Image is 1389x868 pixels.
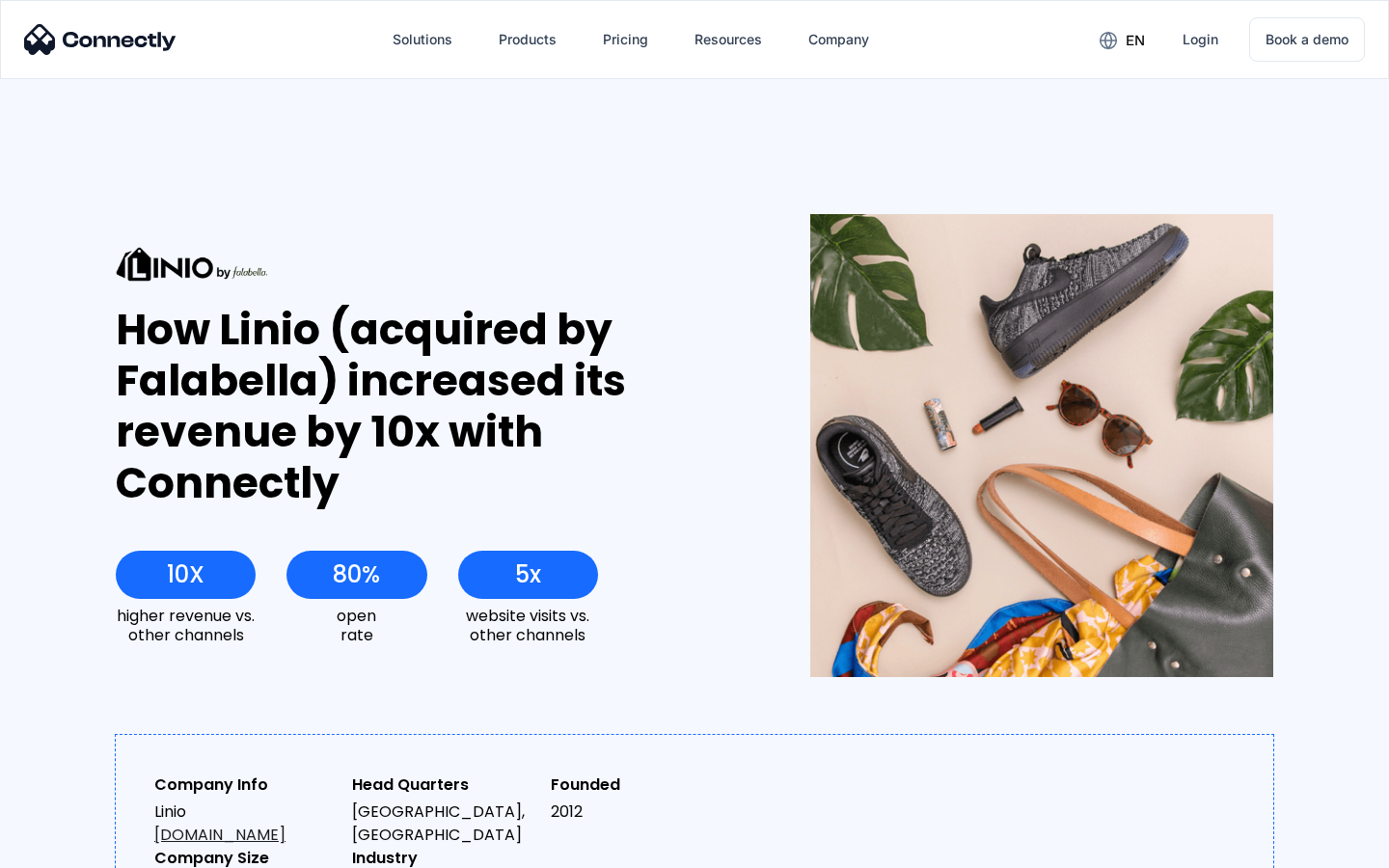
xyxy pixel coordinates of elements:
div: 80% [333,561,380,588]
div: Company [808,26,869,53]
div: higher revenue vs. other channels [116,607,256,643]
div: Products [499,26,557,53]
div: Linio [154,800,337,847]
div: Founded [551,773,733,797]
div: Head Quarters [352,773,534,797]
img: Connectly Logo [24,24,177,55]
div: 2012 [551,800,733,824]
div: Pricing [603,26,648,53]
ul: Language list [39,834,116,861]
div: Company Info [154,773,337,797]
div: 10X [167,561,204,588]
a: [DOMAIN_NAME] [154,824,286,846]
div: 5x [515,561,541,588]
div: en [1126,27,1145,54]
div: Solutions [393,26,452,53]
div: Login [1183,26,1218,53]
a: Login [1167,16,1234,63]
div: [GEOGRAPHIC_DATA], [GEOGRAPHIC_DATA] [352,800,534,847]
aside: Language selected: English [19,834,116,861]
a: Book a demo [1249,17,1365,62]
a: Pricing [587,16,664,63]
div: Resources [694,26,762,53]
div: How Linio (acquired by Falabella) increased its revenue by 10x with Connectly [116,305,740,508]
div: website visits vs. other channels [458,607,598,643]
div: open rate [286,607,426,643]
